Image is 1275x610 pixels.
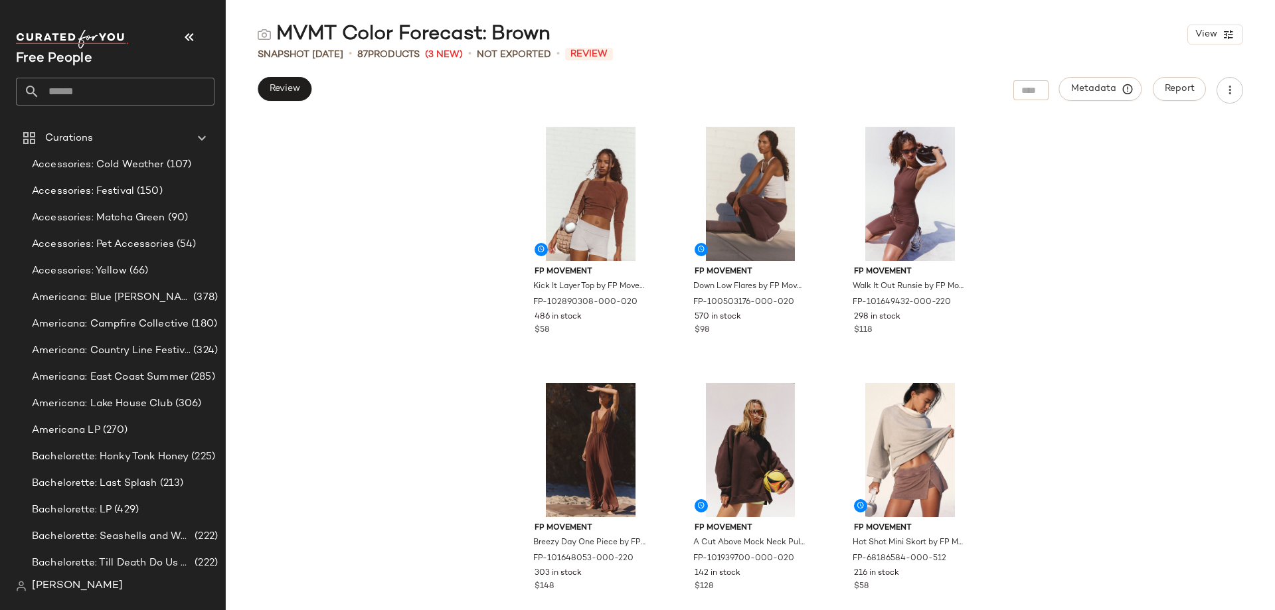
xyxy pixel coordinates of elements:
[32,237,174,252] span: Accessories: Pet Accessories
[695,266,807,278] span: FP Movement
[535,568,582,579] span: 303 in stock
[1070,83,1131,95] span: Metadata
[258,77,311,101] button: Review
[191,290,218,305] span: (378)
[164,157,192,173] span: (107)
[112,502,139,518] span: (429)
[533,553,634,565] span: FP-101648053-000-220
[100,423,128,438] span: (270)
[357,48,420,62] div: Products
[468,46,471,62] span: •
[173,396,202,412] span: (306)
[127,264,149,279] span: (66)
[269,84,300,94] span: Review
[556,46,560,62] span: •
[684,127,817,261] img: 100503176_020_a
[258,48,343,62] span: Snapshot [DATE]
[189,317,217,332] span: (180)
[32,264,127,279] span: Accessories: Yellow
[695,581,713,593] span: $128
[134,184,163,199] span: (150)
[1153,77,1206,101] button: Report
[524,383,657,517] img: 101648053_220_a
[357,50,368,60] span: 87
[32,476,157,491] span: Bachelorette: Last Splash
[192,529,218,544] span: (222)
[16,30,129,48] img: cfy_white_logo.C9jOOHJF.svg
[854,325,872,337] span: $118
[174,237,197,252] span: (54)
[853,553,946,565] span: FP-68186584-000-512
[188,370,215,385] span: (285)
[32,317,189,332] span: Americana: Campfire Collective
[32,184,134,199] span: Accessories: Festival
[695,522,807,534] span: FP Movement
[16,581,27,591] img: svg%3e
[32,396,173,412] span: Americana: Lake House Club
[533,281,645,293] span: Kick It Layer Top by FP Movement at Free People in Brown, Size: XL
[32,529,192,544] span: Bachelorette: Seashells and Wedding Bells
[535,325,549,337] span: $58
[854,522,966,534] span: FP Movement
[1164,84,1195,94] span: Report
[32,157,164,173] span: Accessories: Cold Weather
[695,325,709,337] span: $98
[533,537,645,549] span: Breezy Day One Piece by FP Movement at Free People in Brown, Size: M
[16,52,92,66] span: Current Company Name
[258,21,551,48] div: MVMT Color Forecast: Brown
[258,28,271,41] img: svg%3e
[693,553,794,565] span: FP-101939700-000-020
[32,449,189,465] span: Bachelorette: Honky Tonk Honey
[32,290,191,305] span: Americana: Blue [PERSON_NAME] Baby
[853,281,965,293] span: Walk It Out Runsie by FP Movement at Free People in Brown, Size: M
[1059,77,1142,101] button: Metadata
[535,266,647,278] span: FP Movement
[349,46,352,62] span: •
[189,449,215,465] span: (225)
[32,343,191,358] span: Americana: Country Line Festival
[695,568,740,579] span: 142 in stock
[157,476,184,491] span: (213)
[1195,29,1217,40] span: View
[1187,25,1243,44] button: View
[32,502,112,518] span: Bachelorette: LP
[165,210,189,226] span: (90)
[854,581,869,593] span: $58
[192,556,218,571] span: (222)
[32,423,100,438] span: Americana LP
[854,568,899,579] span: 216 in stock
[45,131,93,146] span: Curations
[535,311,582,323] span: 486 in stock
[843,383,977,517] img: 68186584_512_a
[695,311,741,323] span: 570 in stock
[32,210,165,226] span: Accessories: Matcha Green
[843,127,977,261] img: 101649432_220_d
[535,522,647,534] span: FP Movement
[684,383,817,517] img: 101939700_020_a
[693,281,806,293] span: Down Low Flares by FP Movement at Free People in Brown, Size: M
[191,343,218,358] span: (324)
[693,537,806,549] span: A Cut Above Mock Neck Pullover Sweatshirt by FP Movement at Free People in Brown, Size: XL
[853,297,951,309] span: FP-101649432-000-220
[565,48,613,60] span: Review
[32,578,123,594] span: [PERSON_NAME]
[533,297,637,309] span: FP-102890308-000-020
[425,48,463,62] span: (3 New)
[32,370,188,385] span: Americana: East Coast Summer
[853,537,965,549] span: Hot Shot Mini Skort by FP Movement at Free People in Brown, Size: S
[477,48,551,62] span: Not Exported
[854,266,966,278] span: FP Movement
[535,581,554,593] span: $148
[32,556,192,571] span: Bachelorette: Till Death Do Us Party
[524,127,657,261] img: 102890308_020_a
[693,297,794,309] span: FP-100503176-000-020
[854,311,900,323] span: 298 in stock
